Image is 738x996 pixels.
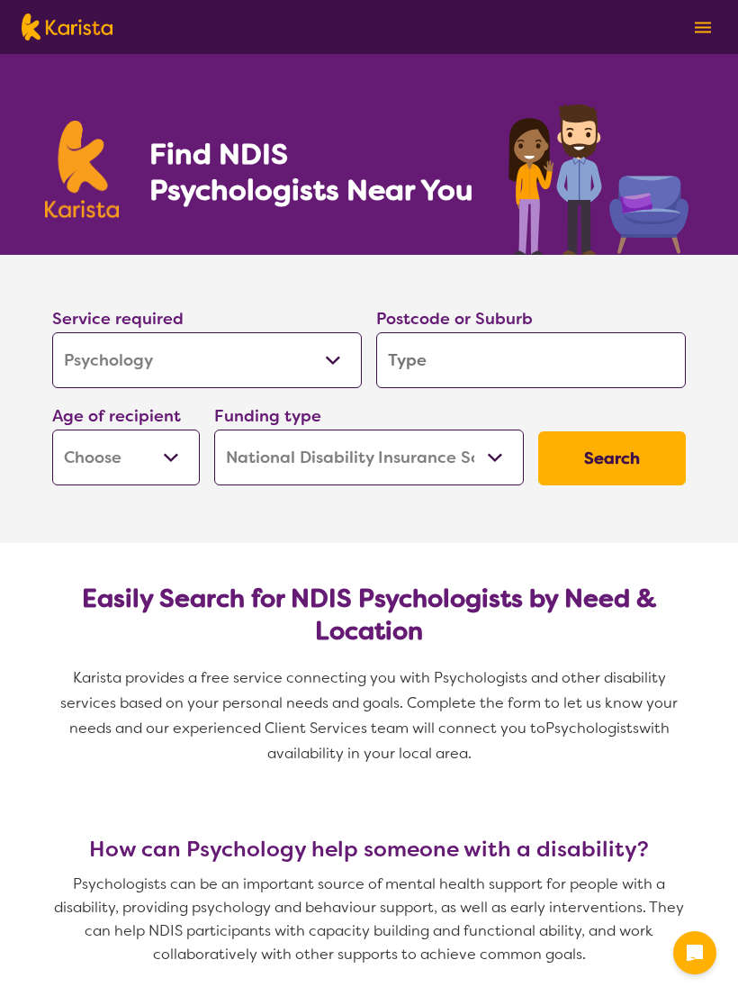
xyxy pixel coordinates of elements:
[22,14,112,41] img: Karista logo
[214,405,321,427] label: Funding type
[376,308,533,330] label: Postcode or Suburb
[45,121,119,218] img: Karista logo
[538,431,686,485] button: Search
[695,22,711,33] img: menu
[67,583,671,647] h2: Easily Search for NDIS Psychologists by Need & Location
[149,136,482,208] h1: Find NDIS Psychologists Near You
[545,719,639,738] span: Psychologists
[52,308,184,330] label: Service required
[52,405,181,427] label: Age of recipient
[502,97,693,255] img: psychology
[60,668,681,738] span: Karista provides a free service connecting you with Psychologists and other disability services b...
[376,332,686,388] input: Type
[45,873,693,966] p: Psychologists can be an important source of mental health support for people with a disability, p...
[45,837,693,862] h3: How can Psychology help someone with a disability?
